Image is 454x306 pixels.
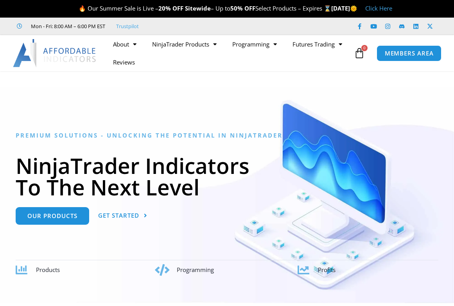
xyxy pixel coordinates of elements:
a: Click Here [365,4,392,12]
a: Programming [224,35,285,53]
a: MEMBERS AREA [377,45,442,61]
span: Profits [318,266,336,274]
h1: NinjaTrader Indicators To The Next Level [16,155,438,198]
a: Get Started [98,207,147,225]
a: Trustpilot [116,21,139,31]
nav: Menu [105,35,352,71]
a: Futures Trading [285,35,350,53]
span: 0 [361,45,368,51]
strong: [DATE] [331,4,357,12]
strong: 50% OFF [230,4,255,12]
span: Products [36,266,60,274]
span: Get Started [98,213,139,218]
span: 🌞 [350,4,357,12]
span: 🔥 Our Summer Sale is Live – – Up to Select Products – Expires ⌛ [79,4,331,12]
img: LogoAI | Affordable Indicators – NinjaTrader [13,39,97,67]
a: Our Products [16,207,89,225]
h6: Premium Solutions - Unlocking the Potential in NinjaTrader [16,132,438,139]
span: Our Products [27,213,77,219]
a: NinjaTrader Products [144,35,224,53]
span: MEMBERS AREA [385,50,434,56]
span: Mon - Fri: 8:00 AM – 6:00 PM EST [29,21,105,31]
strong: Sitewide [185,4,211,12]
a: 0 [342,42,377,64]
span: Programming [177,266,214,274]
a: About [105,35,144,53]
strong: 20% OFF [158,4,183,12]
a: Reviews [105,53,143,71]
